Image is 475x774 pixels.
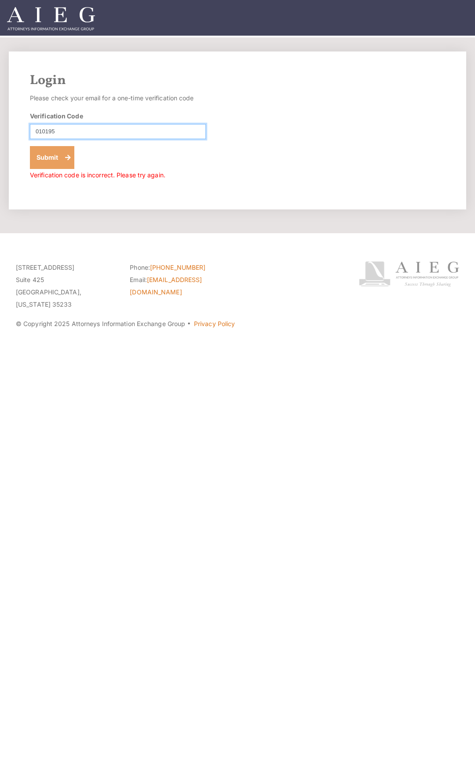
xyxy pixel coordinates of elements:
p: © Copyright 2025 Attorneys Information Exchange Group [16,318,345,330]
span: Verification code is incorrect. Please try again. [30,171,165,179]
a: [EMAIL_ADDRESS][DOMAIN_NAME] [130,276,202,296]
button: Submit [30,146,74,169]
li: Email: [130,274,230,298]
img: Attorneys Information Exchange Group logo [359,261,459,287]
li: Phone: [130,261,230,274]
h2: Login [30,73,445,88]
p: [STREET_ADDRESS] Suite 425 [GEOGRAPHIC_DATA], [US_STATE] 35233 [16,261,117,311]
p: Please check your email for a one-time verification code [30,92,206,104]
label: Verification Code [30,111,83,121]
span: · [187,323,191,328]
a: [PHONE_NUMBER] [150,264,205,271]
a: Privacy Policy [194,320,235,327]
img: Attorneys Information Exchange Group [7,7,95,30]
